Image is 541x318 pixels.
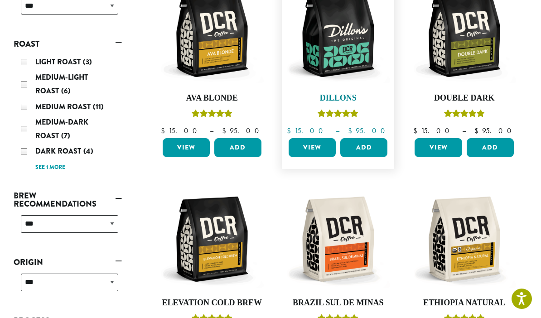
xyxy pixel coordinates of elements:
span: Medium-Dark Roast [35,117,88,141]
bdi: 15.00 [287,126,327,135]
div: Origin [14,270,122,302]
h4: Elevation Cold Brew [160,298,264,308]
span: $ [413,126,421,135]
span: Dark Roast [35,146,83,156]
span: (4) [83,146,93,156]
h4: Ethiopia Natural [412,298,516,308]
span: Light Roast [35,57,83,67]
a: Origin [14,255,122,270]
a: View [163,138,210,157]
img: DCR-12oz-FTO-Ethiopia-Natural-Stock-scaled.png [412,187,516,290]
span: $ [287,126,295,135]
a: Brew Recommendations [14,188,122,212]
span: (6) [61,86,71,96]
span: (11) [93,101,104,112]
div: Rated 4.50 out of 5 [444,108,485,122]
h4: Ava Blonde [160,93,264,103]
div: Rated 5.00 out of 5 [318,108,358,122]
bdi: 15.00 [161,126,201,135]
div: Roast [14,52,122,177]
a: See 1 more [35,163,65,172]
h4: Dillons [286,93,390,103]
span: – [210,126,213,135]
a: Roast [14,36,122,52]
bdi: 15.00 [413,126,454,135]
span: – [462,126,466,135]
img: DCR-12oz-Brazil-Sul-De-Minas-Stock-scaled.png [286,187,390,290]
span: Medium-Light Roast [35,72,88,96]
span: – [336,126,339,135]
span: Medium Roast [35,101,93,112]
div: Rated 5.00 out of 5 [192,108,232,122]
span: (3) [83,57,92,67]
a: View [289,138,336,157]
bdi: 95.00 [222,126,263,135]
img: DCR-12oz-Elevation-Cold-Brew-Stock-scaled.png [160,187,263,290]
a: View [415,138,462,157]
button: Add [340,138,387,157]
h4: Brazil Sul De Minas [286,298,390,308]
span: $ [161,126,169,135]
h4: Double Dark [412,93,516,103]
bdi: 95.00 [348,126,389,135]
span: $ [474,126,482,135]
button: Add [214,138,261,157]
bdi: 95.00 [474,126,516,135]
div: Brew Recommendations [14,212,122,244]
span: (7) [61,130,70,141]
span: $ [348,126,356,135]
button: Add [467,138,514,157]
span: $ [222,126,230,135]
